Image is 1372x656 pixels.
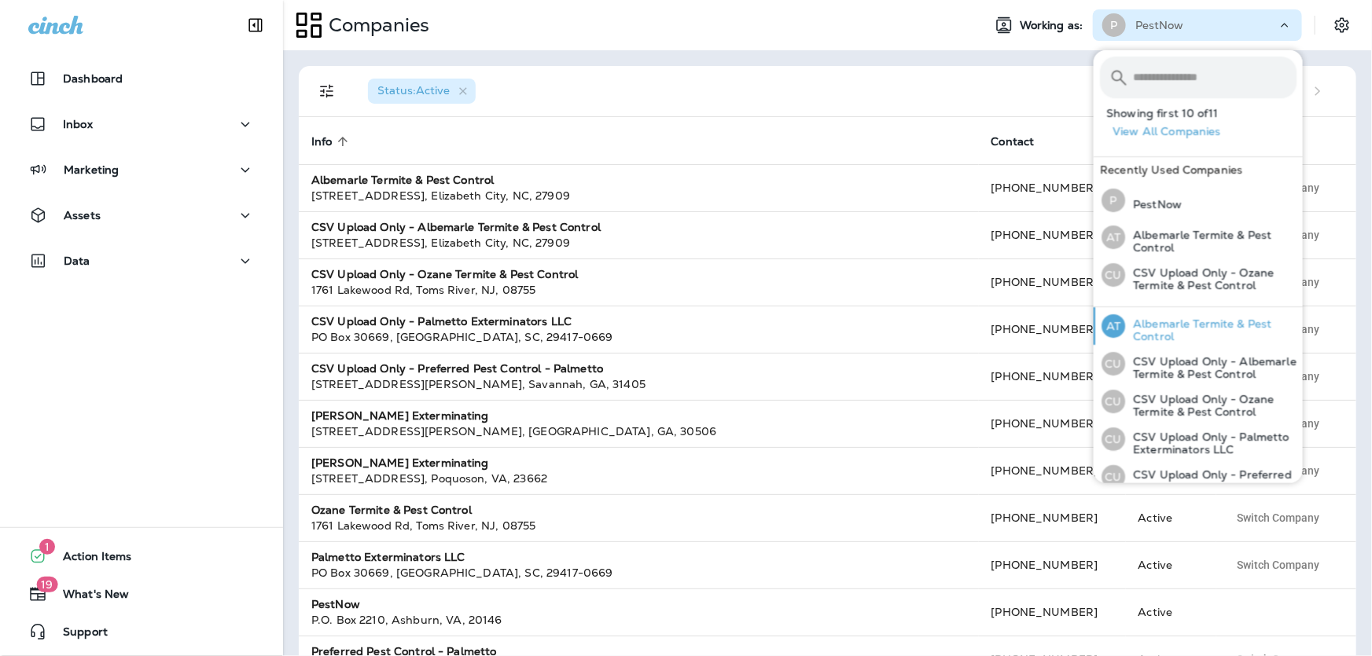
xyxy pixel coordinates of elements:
[1135,19,1184,31] p: PestNow
[16,63,267,94] button: Dashboard
[1094,256,1303,294] button: CUCSV Upload Only - Ozane Termite & Pest Control
[1020,19,1087,32] span: Working as:
[63,118,93,130] p: Inbox
[979,400,1126,447] td: [PHONE_NUMBER]
[311,134,353,148] span: Info
[991,134,1055,148] span: Contact
[16,245,267,277] button: Data
[1094,383,1303,420] button: CUCSV Upload Only - Ozane Termite & Pest Control
[311,565,966,581] div: PO Box 30669 , [GEOGRAPHIC_DATA] , SC , 29417-0669
[16,541,267,572] button: 1Action Items
[311,267,578,281] strong: CSV Upload Only - Ozane Termite & Pest Control
[1102,352,1125,376] div: CU
[63,72,123,85] p: Dashboard
[1125,229,1297,254] p: Albemarle Termite & Pest Control
[311,456,489,470] strong: [PERSON_NAME] Exterminating
[311,235,966,251] div: [STREET_ADDRESS] , Elizabeth City , NC , 27909
[311,503,472,517] strong: Ozane Termite & Pest Control
[1125,198,1182,211] p: PestNow
[47,625,108,644] span: Support
[1102,225,1125,249] div: AT
[311,612,966,628] div: P.O. Box 2210 , Ashburn , VA , 20146
[322,13,429,37] p: Companies
[64,255,90,267] p: Data
[311,376,966,392] div: [STREET_ADDRESS][PERSON_NAME] , Savannah , GA , 31405
[234,9,278,41] button: Collapse Sidebar
[311,518,966,533] div: 1761 Lakewood Rd , Toms River , NJ , 08755
[311,423,966,439] div: [STREET_ADDRESS][PERSON_NAME] , [GEOGRAPHIC_DATA] , GA , 30506
[311,471,966,486] div: [STREET_ADDRESS] , Poquoson , VA , 23662
[1094,218,1303,256] button: ATAlbemarle Termite & Pest Control
[311,597,360,611] strong: PestNow
[1125,431,1297,456] p: CSV Upload Only - Palmetto Exterminators LLC
[47,550,132,569] span: Action Items
[16,108,267,140] button: Inbox
[1102,13,1126,37] div: P
[1125,266,1297,291] p: CSV Upload Only - Ozane Termite & Pest Control
[1106,119,1303,144] button: View All Companies
[979,447,1126,494] td: [PHONE_NUMBER]
[979,541,1126,588] td: [PHONE_NUMBER]
[16,578,267,610] button: 19What's New
[36,577,57,592] span: 19
[311,75,343,107] button: Filters
[311,361,603,376] strong: CSV Upload Only - Preferred Pest Control - Palmetto
[979,588,1126,636] td: [PHONE_NUMBER]
[979,211,1126,258] td: [PHONE_NUMBER]
[1102,390,1125,413] div: CU
[16,616,267,647] button: Support
[1094,345,1303,383] button: CUCSV Upload Only - Albemarle Termite & Pest Control
[64,163,119,176] p: Marketing
[16,154,267,185] button: Marketing
[979,306,1126,353] td: [PHONE_NUMBER]
[1238,512,1320,523] span: Switch Company
[1094,157,1303,182] div: Recently Used Companies
[311,282,966,298] div: 1761 Lakewood Rd , Toms River , NJ , 08755
[979,494,1126,541] td: [PHONE_NUMBER]
[1102,263,1125,287] div: CU
[1094,420,1303,458] button: CUCSV Upload Only - Palmetto Exterminators LLC
[1126,494,1216,541] td: Active
[377,83,450,97] span: Status : Active
[1328,11,1356,39] button: Settings
[991,135,1035,148] span: Contact
[979,353,1126,400] td: [PHONE_NUMBER]
[979,164,1126,211] td: [PHONE_NUMBER]
[1094,182,1303,218] button: PPestNow
[1106,107,1303,119] p: Showing first 10 of 11
[1125,393,1297,418] p: CSV Upload Only - Ozane Termite & Pest Control
[311,329,966,345] div: PO Box 30669 , [GEOGRAPHIC_DATA] , SC , 29417-0669
[1238,559,1320,570] span: Switch Company
[979,258,1126,306] td: [PHONE_NUMBER]
[64,209,101,222] p: Assets
[311,188,966,203] div: [STREET_ADDRESS] , Elizabeth City , NC , 27909
[311,314,572,328] strong: CSV Upload Only - Palmetto Exterminators LLC
[1102,314,1125,338] div: AT
[39,539,55,555] span: 1
[16,200,267,231] button: Assets
[1126,588,1216,636] td: Active
[311,409,489,423] strong: [PERSON_NAME] Exterminating
[311,550,465,564] strong: Palmetto Exterminators LLC
[1102,427,1125,451] div: CU
[311,135,333,148] span: Info
[1229,506,1329,530] button: Switch Company
[368,79,476,104] div: Status:Active
[1126,541,1216,588] td: Active
[311,173,494,187] strong: Albemarle Termite & Pest Control
[1102,189,1125,212] div: P
[311,220,601,234] strong: CSV Upload Only - Albemarle Termite & Pest Control
[1229,553,1329,577] button: Switch Company
[1125,468,1297,493] p: CSV Upload Only - Preferred Pest Control - Palmetto
[1102,465,1125,489] div: CU
[1094,307,1303,345] button: ATAlbemarle Termite & Pest Control
[1125,317,1297,343] p: Albemarle Termite & Pest Control
[1125,355,1297,380] p: CSV Upload Only - Albemarle Termite & Pest Control
[47,588,129,607] span: What's New
[1094,458,1303,496] button: CUCSV Upload Only - Preferred Pest Control - Palmetto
